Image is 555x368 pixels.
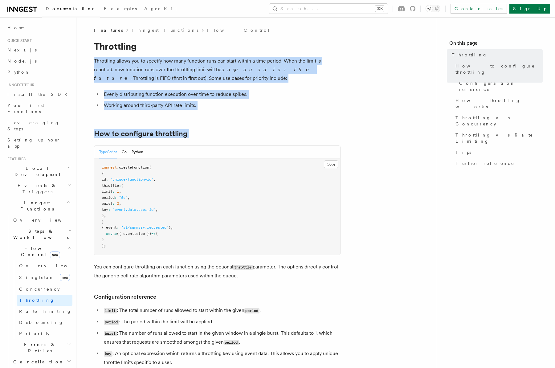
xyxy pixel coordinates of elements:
span: ( [149,165,151,170]
span: Home [7,25,25,31]
a: Examples [100,2,141,17]
a: Documentation [42,2,100,17]
span: Next.js [7,47,37,52]
a: Debouncing [17,317,72,328]
code: limit [104,308,117,313]
span: Throttling vs Rate Limiting [455,132,543,144]
a: Setting up your app [5,134,72,152]
a: Tips [453,147,543,158]
span: : [112,201,115,206]
span: : [106,177,108,182]
span: 1 [117,189,119,194]
button: Toggle dark mode [426,5,440,12]
span: id [102,177,106,182]
button: Python [132,146,143,158]
div: Flow Controlnew [11,260,72,339]
li: Evenly distributing function execution over time to reduce spikes. [102,90,341,99]
span: Inngest tour [5,83,35,88]
span: } [169,225,171,230]
span: Priority [19,331,50,336]
span: 2 [117,201,119,206]
a: Next.js [5,44,72,55]
a: Configuration reference [457,78,543,95]
span: Flow Control [11,245,68,258]
span: async [106,231,117,236]
code: period [104,320,119,325]
span: Errors & Retries [11,341,67,354]
span: } [102,237,104,242]
a: Node.js [5,55,72,67]
span: Overview [13,218,77,223]
span: Configuration reference [459,80,543,92]
a: Install the SDK [5,89,72,100]
span: Events & Triggers [5,182,67,195]
code: period [224,340,239,345]
span: Inngest Functions [5,200,67,212]
span: Overview [19,263,83,268]
button: Search...⌘K [269,4,388,14]
code: burst [104,331,117,336]
span: Node.js [7,59,37,63]
a: Further reference [453,158,543,169]
span: { [121,183,123,188]
span: => [151,231,156,236]
span: Install the SDK [7,92,71,97]
span: "ai/summary.requested" [121,225,169,230]
button: Flow Controlnew [11,243,72,260]
span: limit [102,189,112,194]
span: Debouncing [19,320,63,325]
a: Sign Up [509,4,550,14]
span: } [102,213,104,218]
li: Working around third-party API rate limits. [102,101,341,110]
code: key [104,351,112,357]
span: Cancellation [11,359,64,365]
h1: Throttling [94,41,341,52]
span: Rate limiting [19,309,71,314]
span: "unique-function-id" [110,177,153,182]
li: : The total number of runs allowed to start within the given . [102,306,341,315]
button: Events & Triggers [5,180,72,197]
span: new [50,251,60,258]
a: Your first Functions [5,100,72,117]
a: Priority [17,328,72,339]
span: Throttling vs Concurrency [455,115,543,127]
span: Leveraging Steps [7,120,59,131]
button: Local Development [5,163,72,180]
span: Features [94,27,123,33]
span: , [134,231,136,236]
a: Throttling vs Rate Limiting [453,129,543,147]
button: Go [122,146,127,158]
a: Throttling [17,295,72,306]
span: How to configure throttling [455,63,543,75]
span: , [153,177,156,182]
span: { [102,171,104,176]
code: throttle [233,265,253,270]
span: , [104,213,106,218]
span: burst [102,201,112,206]
p: Throttling allows you to specify how many function runs can start within a time period. When the ... [94,57,341,83]
a: How to configure throttling [94,129,187,138]
span: Documentation [46,6,96,11]
span: new [60,274,70,281]
span: Your first Functions [7,103,44,114]
a: Leveraging Steps [5,117,72,134]
a: AgentKit [141,2,181,17]
span: Singleton [19,275,54,280]
span: , [128,195,130,200]
span: Tips [455,149,471,155]
span: } [102,219,104,224]
a: Flow Control [207,27,270,33]
span: Setting up your app [7,137,60,149]
button: Steps & Workflows [11,226,72,243]
a: Overview [17,260,72,271]
span: throttle [102,183,119,188]
a: Home [5,22,72,33]
a: Configuration reference [94,292,156,301]
span: AgentKit [144,6,177,11]
a: Rate limiting [17,306,72,317]
span: inngest [102,165,117,170]
li: : The number of runs allowed to start in the given window in a single burst. This defaults to 1, ... [102,329,341,347]
span: Steps & Workflows [11,228,69,240]
span: .createFunction [117,165,149,170]
span: How throttling works [455,97,543,110]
